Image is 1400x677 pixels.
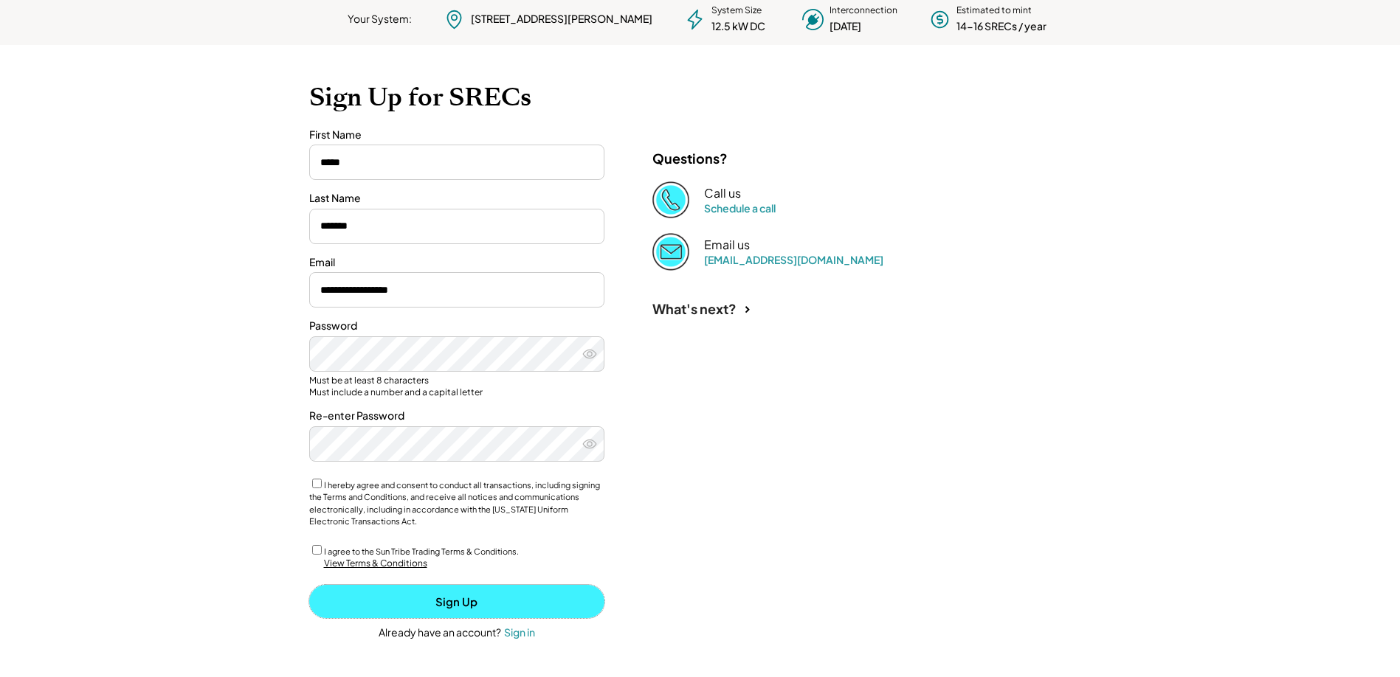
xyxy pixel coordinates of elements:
[956,19,1046,34] div: 14-16 SRECs / year
[652,181,689,218] img: Phone%20copy%403x.png
[309,319,604,333] div: Password
[704,201,776,215] a: Schedule a call
[704,237,750,253] div: Email us
[830,4,897,17] div: Interconnection
[956,4,1032,17] div: Estimated to mint
[471,12,652,27] div: [STREET_ADDRESS][PERSON_NAME]
[309,375,604,397] div: Must be at least 8 characters Must include a number and a capital letter
[309,585,604,618] button: Sign Up
[309,409,604,423] div: Re-enter Password
[309,255,604,270] div: Email
[324,546,519,556] label: I agree to the Sun Tribe Trading Terms & Conditions.
[309,128,604,142] div: First Name
[504,625,535,639] div: Sign in
[652,150,728,167] div: Questions?
[324,558,427,570] div: View Terms & Conditions
[711,4,762,17] div: System Size
[309,480,600,527] label: I hereby agree and consent to conduct all transactions, including signing the Terms and Condition...
[309,191,604,206] div: Last Name
[348,12,412,27] div: Your System:
[309,82,1092,113] h1: Sign Up for SRECs
[704,186,741,201] div: Call us
[711,19,765,34] div: 12.5 kW DC
[652,233,689,270] img: Email%202%403x.png
[379,625,501,640] div: Already have an account?
[704,253,883,266] a: [EMAIL_ADDRESS][DOMAIN_NAME]
[652,300,737,317] div: What's next?
[830,19,861,34] div: [DATE]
